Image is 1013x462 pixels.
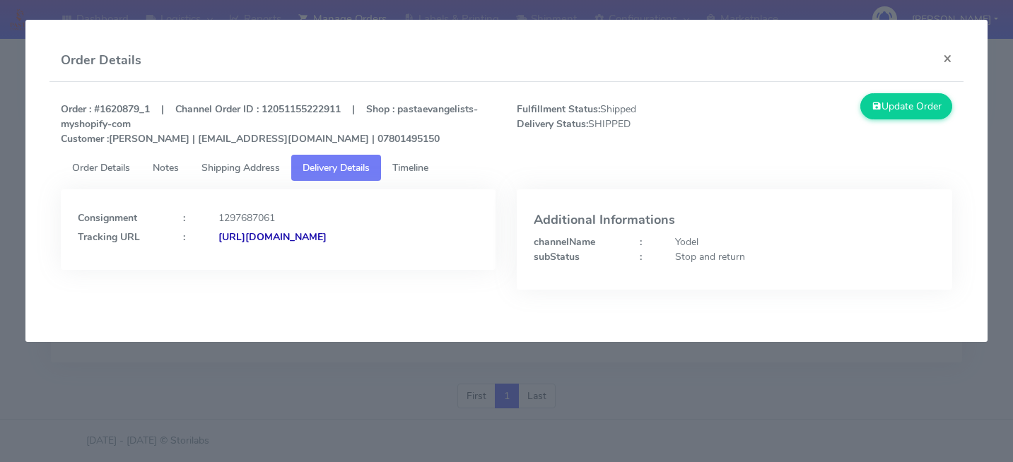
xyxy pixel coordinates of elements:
span: Delivery Details [303,161,370,174]
strong: channelName [534,235,595,249]
strong: Customer : [61,132,109,146]
strong: Delivery Status: [517,117,588,131]
button: Close [932,40,964,77]
div: 1297687061 [208,211,489,225]
strong: Fulfillment Status: [517,102,600,116]
strong: subStatus [534,250,580,263]
strong: : [640,235,642,249]
strong: : [183,230,185,244]
span: Shipped SHIPPED [506,102,734,146]
button: Update Order [860,93,952,119]
strong: Order : #1620879_1 | Channel Order ID : 12051155222911 | Shop : pastaevangelists-myshopify-com [P... [61,102,478,146]
h4: Order Details [61,51,141,70]
strong: Consignment [78,211,137,225]
strong: : [640,250,642,263]
strong: Tracking URL [78,230,140,244]
span: Shipping Address [201,161,280,174]
div: Stop and return [664,249,946,264]
div: Yodel [664,235,946,249]
span: Notes [153,161,179,174]
strong: : [183,211,185,225]
span: Order Details [72,161,130,174]
span: Timeline [392,161,428,174]
ul: Tabs [61,155,952,181]
strong: [URL][DOMAIN_NAME] [218,230,327,244]
h4: Additional Informations [534,213,935,227]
